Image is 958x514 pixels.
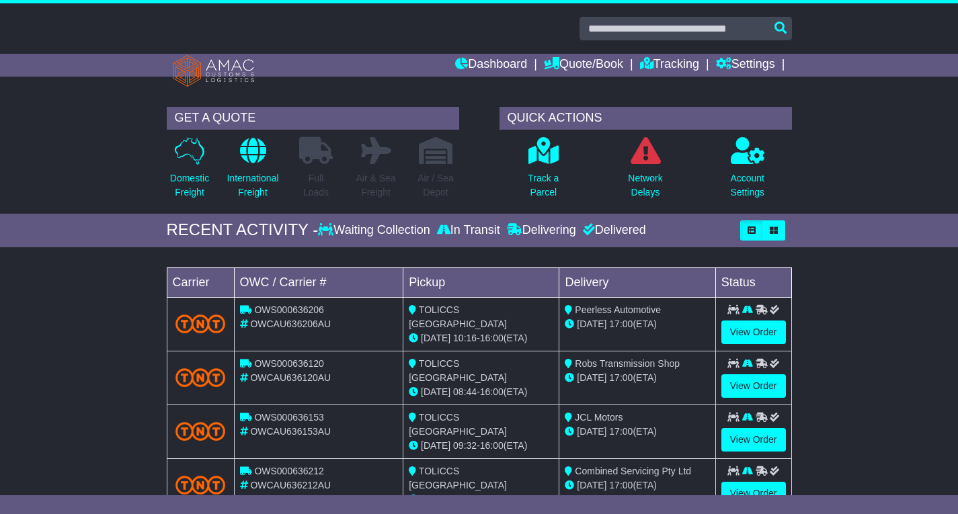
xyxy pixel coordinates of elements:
[565,478,709,492] div: (ETA)
[409,385,553,399] div: - (ETA)
[544,54,623,77] a: Quote/Book
[421,333,450,343] span: [DATE]
[609,426,633,437] span: 17:00
[409,304,507,329] span: TOLICCS [GEOGRAPHIC_DATA]
[167,107,459,130] div: GET A QUOTE
[609,372,633,383] span: 17:00
[254,358,324,369] span: OWS000636120
[721,374,786,398] a: View Order
[250,318,331,329] span: OWCAU636206AU
[504,223,580,238] div: Delivering
[409,331,553,345] div: - (ETA)
[577,372,606,383] span: [DATE]
[580,223,646,238] div: Delivered
[480,333,504,343] span: 16:00
[453,440,477,451] span: 09:32
[175,314,226,333] img: TNT_Domestic.png
[250,372,331,383] span: OWCAU636120AU
[729,136,765,207] a: AccountSettings
[434,223,504,238] div: In Transit
[409,466,507,490] span: TOLICCS [GEOGRAPHIC_DATA]
[480,386,504,397] span: 16:00
[575,304,661,315] span: Peerless Automotive
[227,171,278,200] p: International Freight
[453,333,477,343] span: 10:16
[409,492,553,507] div: - (ETA)
[628,171,662,200] p: Network Delays
[559,267,715,297] td: Delivery
[299,171,333,200] p: Full Loads
[175,476,226,494] img: TNT_Domestic.png
[318,223,433,238] div: Waiting Collection
[409,358,507,383] span: TOLICCS [GEOGRAPHIC_DATA]
[716,54,775,77] a: Settings
[627,136,663,207] a: NetworkDelays
[254,304,324,315] span: OWS000636206
[528,171,559,200] p: Track a Parcel
[640,54,699,77] a: Tracking
[480,494,504,505] span: 16:00
[403,267,559,297] td: Pickup
[167,267,234,297] td: Carrier
[575,358,680,369] span: Robs Transmission Shop
[565,371,709,385] div: (ETA)
[421,440,450,451] span: [DATE]
[453,386,477,397] span: 08:44
[170,171,209,200] p: Domestic Freight
[565,425,709,439] div: (ETA)
[234,267,403,297] td: OWC / Carrier #
[455,54,527,77] a: Dashboard
[167,220,319,240] div: RECENT ACTIVITY -
[409,439,553,453] div: - (ETA)
[226,136,279,207] a: InternationalFreight
[577,426,606,437] span: [DATE]
[575,466,691,476] span: Combined Servicing Pty Ltd
[254,466,324,476] span: OWS000636212
[575,412,623,423] span: JCL Motors
[609,318,633,329] span: 17:00
[565,317,709,331] div: (ETA)
[175,368,226,386] img: TNT_Domestic.png
[721,482,786,505] a: View Order
[453,494,477,505] span: 10:22
[169,136,210,207] a: DomesticFreight
[577,480,606,490] span: [DATE]
[730,171,764,200] p: Account Settings
[500,107,792,130] div: QUICK ACTIONS
[250,480,331,490] span: OWCAU636212AU
[417,171,454,200] p: Air / Sea Depot
[250,426,331,437] span: OWCAU636153AU
[356,171,395,200] p: Air & Sea Freight
[715,267,791,297] td: Status
[609,480,633,490] span: 17:00
[577,318,606,329] span: [DATE]
[421,494,450,505] span: [DATE]
[421,386,450,397] span: [DATE]
[254,412,324,423] span: OWS000636153
[409,412,507,437] span: TOLICCS [GEOGRAPHIC_DATA]
[721,428,786,452] a: View Order
[721,320,786,344] a: View Order
[480,440,504,451] span: 16:00
[175,422,226,440] img: TNT_Domestic.png
[527,136,559,207] a: Track aParcel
